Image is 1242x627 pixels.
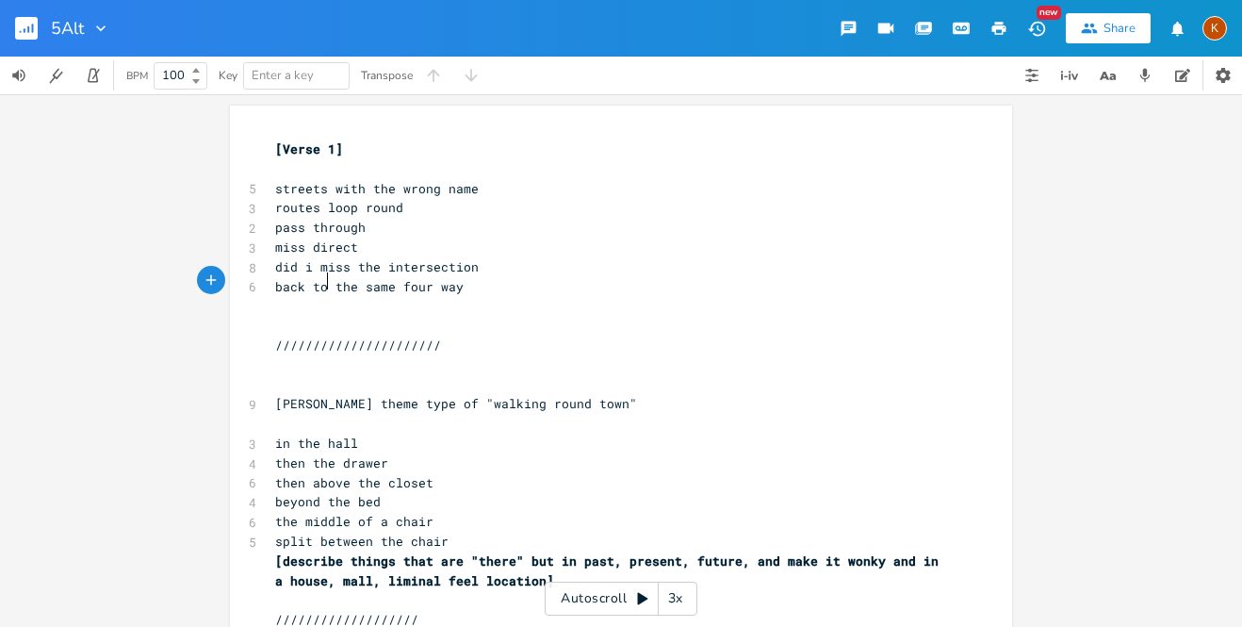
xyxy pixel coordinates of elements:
[1202,7,1227,50] button: K
[275,199,403,216] span: routes loop round
[275,533,449,550] span: split between the chair
[51,20,84,37] span: 5Alt
[275,493,381,510] span: beyond the bed
[252,67,314,84] span: Enter a key
[275,474,433,491] span: then above the closet
[361,70,413,81] div: Transpose
[275,337,441,354] span: //////////////////////
[659,582,693,616] div: 3x
[275,239,358,256] span: miss direct
[1103,20,1136,37] div: Share
[1202,16,1227,41] div: Kat
[545,582,697,616] div: Autoscroll
[275,435,358,452] span: in the hall
[1018,11,1055,45] button: New
[275,513,433,530] span: the middle of a chair
[275,454,388,471] span: then the drawer
[275,395,637,412] span: [PERSON_NAME] theme type of "walking round town"
[1066,13,1151,43] button: Share
[275,219,366,236] span: pass through
[275,180,479,197] span: streets with the wrong name
[275,278,464,295] span: back to the same four way
[126,71,148,81] div: BPM
[1037,6,1061,20] div: New
[275,140,343,157] span: [Verse 1]
[219,70,237,81] div: Key
[275,553,946,589] span: [describe things that are "there" but in past, present, future, and make it wonky and in a house,...
[275,258,479,275] span: did i miss the intersection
